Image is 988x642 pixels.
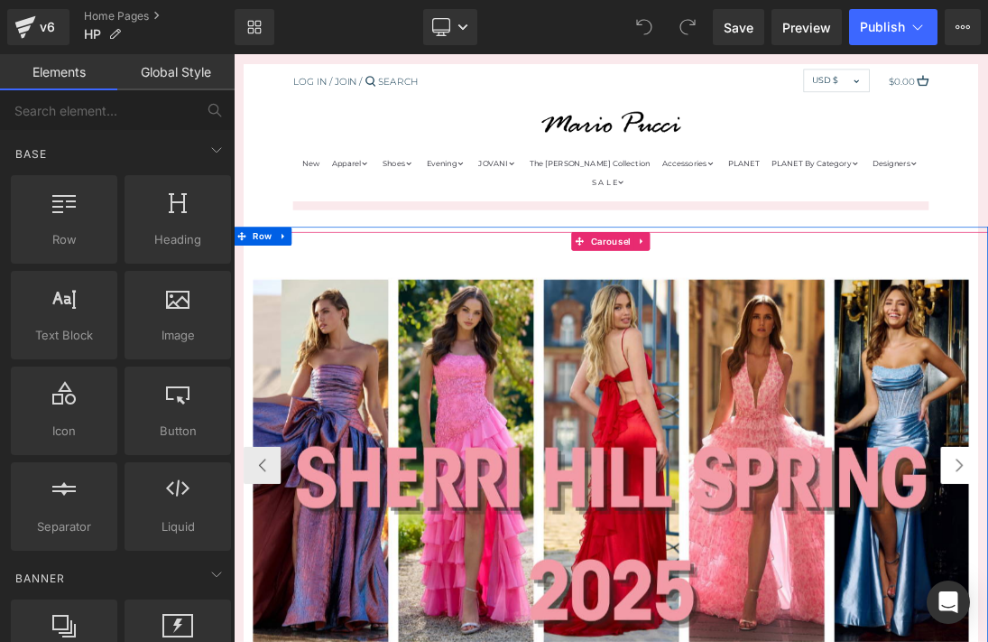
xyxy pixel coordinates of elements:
[130,230,226,249] span: Heading
[130,422,226,441] span: Button
[14,570,67,587] span: Banner
[16,422,112,441] span: Icon
[7,9,69,45] a: v6
[84,27,101,42] span: HP
[709,147,772,174] a: PLANET
[945,9,981,45] button: More
[614,147,696,174] a: Accessories
[88,147,135,174] a: New
[130,517,226,536] span: Liquid
[216,152,248,165] span: Shoes
[279,152,323,165] span: Evening
[135,147,196,174] a: Apparel
[355,152,397,165] span: JOVANI
[142,152,184,165] span: Apparel
[724,18,753,37] span: Save
[99,152,125,165] span: New
[182,31,187,48] span: /
[621,152,685,165] span: Accessories
[130,326,226,345] span: Image
[60,250,84,277] a: Expand / Collapse
[16,517,112,536] span: Separator
[512,174,567,201] a: S A L E
[512,257,579,284] span: Carousel
[84,9,235,23] a: Home Pages
[669,9,706,45] button: Redo
[16,230,112,249] span: Row
[14,145,49,163] span: Base
[16,326,112,345] span: Text Block
[86,31,134,48] a: Log in
[23,250,60,277] span: Row
[771,9,842,45] a: Preview
[208,147,259,174] a: Shoes
[235,9,274,45] a: New Library
[36,15,59,39] div: v6
[272,147,335,174] a: Evening
[849,9,937,45] button: Publish
[519,179,555,192] span: S A L E
[626,9,662,45] button: Undo
[779,152,894,165] span: PLANET By Category
[860,20,905,34] span: Publish
[925,152,979,165] span: Designers
[190,21,382,58] input: Search
[771,147,905,174] a: PLANET By Category
[421,147,614,174] a: The [PERSON_NAME] Collection
[117,54,235,90] a: Global Style
[146,31,179,48] a: Join
[579,257,603,284] a: Expand / Collapse
[716,152,761,165] span: PLANET
[428,152,603,165] span: The [PERSON_NAME] Collection
[947,31,985,48] span: $0.00
[927,581,970,624] div: Open Intercom Messenger
[138,31,143,48] span: /
[347,147,408,174] a: JOVANI
[782,18,831,37] span: Preview
[825,22,920,54] button: USD $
